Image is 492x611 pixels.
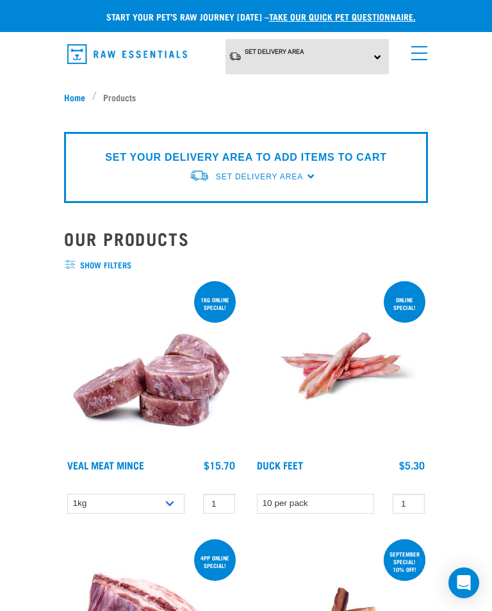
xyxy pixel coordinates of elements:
a: Veal Meat Mince [67,462,144,468]
a: Home [64,90,92,104]
img: van-moving.png [189,169,209,183]
input: 1 [393,494,425,514]
a: menu [405,38,428,61]
div: ONLINE SPECIAL! [384,290,425,317]
input: 1 [203,494,235,514]
a: take our quick pet questionnaire. [269,14,416,19]
span: show filters [64,259,428,272]
div: 1kg online special! [194,290,236,317]
img: van-moving.png [229,51,242,61]
img: 1160 Veal Meat Mince Medallions 01 [64,279,238,453]
p: SET YOUR DELIVERY AREA TO ADD ITEMS TO CART [105,150,386,165]
a: Duck Feet [257,462,303,468]
img: Raw Essentials Duck Feet Raw Meaty Bones For Dogs [254,279,428,453]
img: Raw Essentials Logo [67,44,187,64]
div: $15.70 [204,459,235,471]
span: Set Delivery Area [216,172,303,181]
h2: Our Products [64,229,428,248]
div: Open Intercom Messenger [448,567,479,598]
div: 4pp online special! [194,548,236,575]
div: September special! 10% off! [384,544,425,579]
span: Set Delivery Area [245,48,304,55]
span: Home [64,90,85,104]
div: $5.30 [399,459,425,471]
nav: breadcrumbs [64,90,428,104]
